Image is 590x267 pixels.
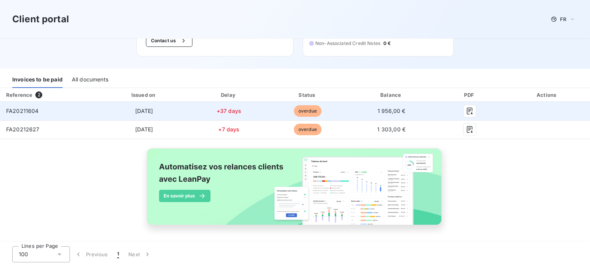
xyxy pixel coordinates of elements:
[19,250,28,258] span: 100
[72,72,108,88] div: All documents
[192,91,266,99] div: Delay
[113,246,124,262] button: 1
[135,126,153,133] span: [DATE]
[383,40,391,47] span: 0 €
[349,91,434,99] div: Balance
[294,105,322,117] span: overdue
[315,40,380,47] span: Non-Associated Credit Notes
[6,126,40,133] span: FA20212627
[117,250,119,258] span: 1
[124,246,156,262] button: Next
[140,144,450,238] img: banner
[12,72,63,88] div: Invoices to be paid
[6,108,39,114] span: FA20211604
[269,91,346,99] div: Status
[560,16,566,22] span: FR
[146,35,192,47] button: Contact us
[217,108,241,114] span: +37 days
[6,92,32,98] div: Reference
[377,126,406,133] span: 1 303,00 €
[378,108,406,114] span: 1 956,00 €
[294,124,322,135] span: overdue
[99,91,189,99] div: Issued on
[218,126,239,133] span: +7 days
[12,12,69,26] h3: Client portal
[506,91,588,99] div: Actions
[135,108,153,114] span: [DATE]
[70,246,113,262] button: Previous
[35,91,42,98] span: 2
[437,91,503,99] div: PDF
